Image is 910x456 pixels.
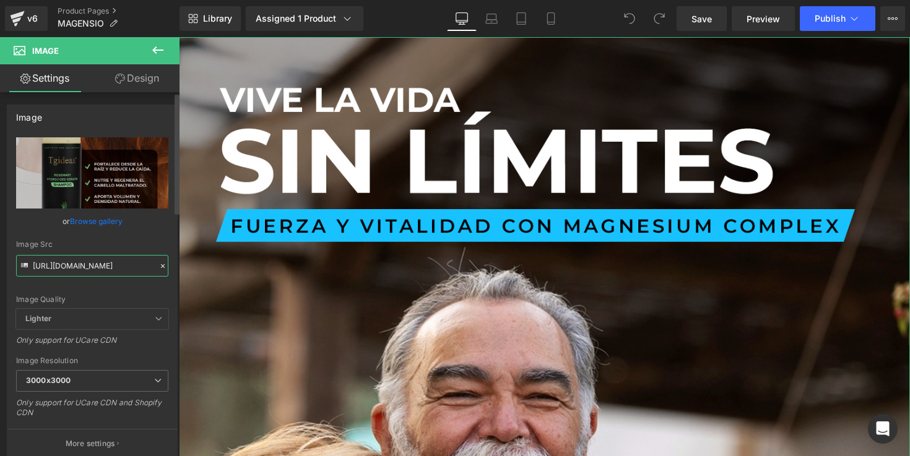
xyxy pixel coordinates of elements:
[647,6,672,31] button: Redo
[691,12,712,25] span: Save
[180,6,241,31] a: New Library
[25,314,51,323] b: Lighter
[66,438,115,449] p: More settings
[16,255,168,277] input: Link
[16,295,168,304] div: Image Quality
[256,12,353,25] div: Assigned 1 Product
[747,12,780,25] span: Preview
[800,6,875,31] button: Publish
[617,6,642,31] button: Undo
[16,398,168,426] div: Only support for UCare CDN and Shopify CDN
[477,6,506,31] a: Laptop
[92,64,182,92] a: Design
[203,13,232,24] span: Library
[536,6,566,31] a: Mobile
[732,6,795,31] a: Preview
[58,6,180,16] a: Product Pages
[58,19,104,28] span: MAGENSIO
[16,215,168,228] div: or
[815,14,846,24] span: Publish
[16,240,168,249] div: Image Src
[25,11,40,27] div: v6
[16,356,168,365] div: Image Resolution
[26,376,71,385] b: 3000x3000
[16,105,42,123] div: Image
[880,6,905,31] button: More
[868,414,898,444] div: Open Intercom Messenger
[70,210,123,232] a: Browse gallery
[16,335,168,353] div: Only support for UCare CDN
[32,46,59,56] span: Image
[506,6,536,31] a: Tablet
[447,6,477,31] a: Desktop
[5,6,48,31] a: v6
